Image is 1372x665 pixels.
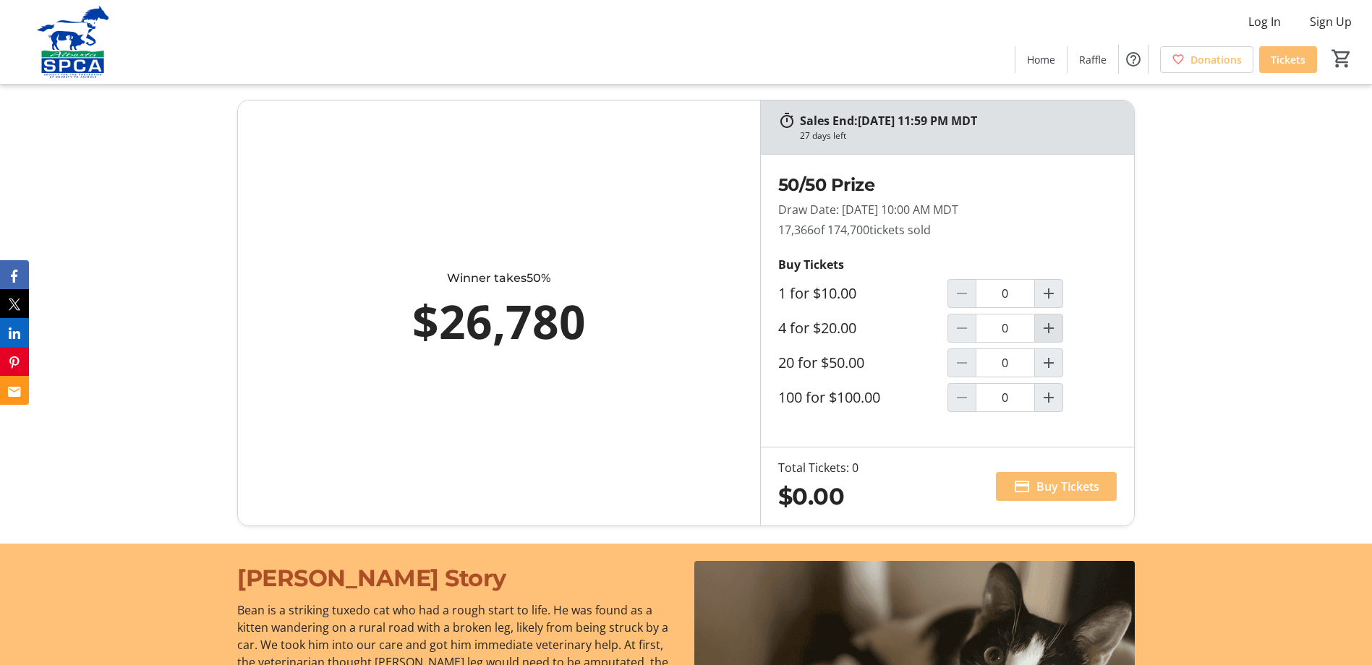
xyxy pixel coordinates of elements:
label: 1 for $10.00 [778,285,856,302]
span: 50% [527,271,550,285]
span: [DATE] 11:59 PM MDT [858,113,977,129]
a: Home [1015,46,1067,73]
span: [PERSON_NAME] Story [237,564,506,592]
label: 100 for $100.00 [778,389,880,406]
label: 20 for $50.00 [778,354,864,372]
strong: Buy Tickets [778,257,844,273]
label: 4 for $20.00 [778,319,856,337]
button: Buy Tickets [996,472,1117,501]
div: 27 days left [800,129,846,142]
span: Raffle [1079,52,1107,67]
img: Alberta SPCA's Logo [9,6,137,78]
span: of 174,700 [814,222,869,238]
div: $26,780 [302,287,696,356]
button: Increment by one [1035,314,1062,342]
button: Increment by one [1035,349,1062,377]
button: Log In [1237,10,1292,33]
div: $0.00 [778,479,858,514]
span: Tickets [1271,52,1305,67]
a: Raffle [1068,46,1118,73]
button: Help [1119,45,1148,74]
button: Increment by one [1035,384,1062,411]
a: Donations [1160,46,1253,73]
span: Sign Up [1310,13,1352,30]
span: Sales End: [800,113,858,129]
button: Cart [1329,46,1355,72]
span: Log In [1248,13,1281,30]
a: Tickets [1259,46,1317,73]
span: Home [1027,52,1055,67]
span: Donations [1190,52,1242,67]
div: Winner takes [302,270,696,287]
span: Buy Tickets [1036,478,1099,495]
div: Total Tickets: 0 [778,459,858,476]
h2: 50/50 Prize [778,172,1117,198]
p: 17,366 tickets sold [778,221,1117,239]
button: Increment by one [1035,280,1062,307]
button: Sign Up [1298,10,1363,33]
p: Draw Date: [DATE] 10:00 AM MDT [778,201,1117,218]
